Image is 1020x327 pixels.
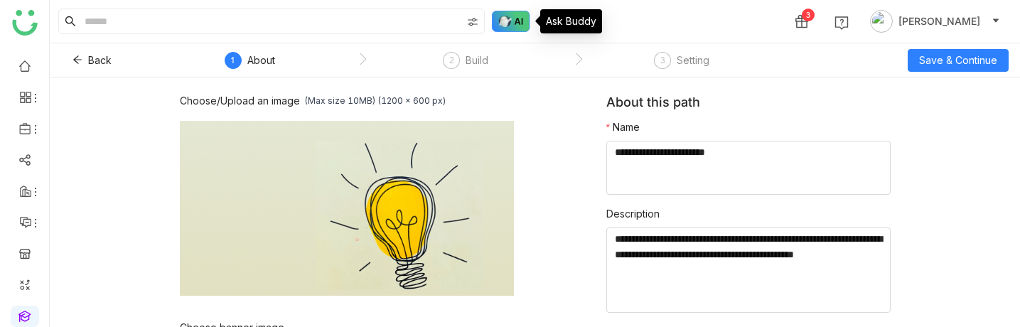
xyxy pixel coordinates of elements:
[467,16,478,28] img: search-type.svg
[449,55,454,65] span: 2
[606,95,891,119] div: About this path
[867,10,1003,33] button: [PERSON_NAME]
[492,11,530,32] img: ask-buddy-hover.svg
[61,49,123,72] button: Back
[919,53,997,68] span: Save & Continue
[802,9,815,21] div: 3
[870,10,893,33] img: avatar
[466,52,488,69] div: Build
[654,52,709,77] div: 3Setting
[660,55,665,65] span: 3
[180,95,300,107] div: Choose/Upload an image
[443,52,488,77] div: 2Build
[898,14,980,29] span: [PERSON_NAME]
[12,10,38,36] img: logo
[230,55,235,65] span: 1
[834,16,849,30] img: help.svg
[304,95,446,106] div: (Max size 10MB) (1200 x 600 px)
[606,119,640,135] label: Name
[225,52,275,77] div: 1About
[677,52,709,69] div: Setting
[540,9,602,33] div: Ask Buddy
[606,206,660,222] label: Description
[908,49,1009,72] button: Save & Continue
[88,53,112,68] span: Back
[247,52,275,69] div: About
